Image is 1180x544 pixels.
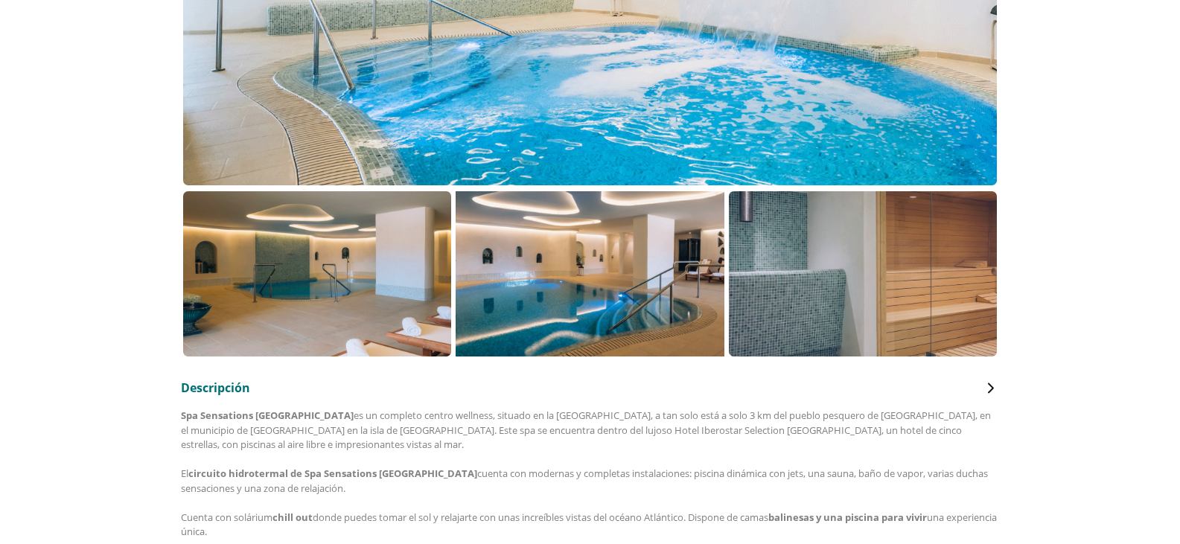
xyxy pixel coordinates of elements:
[272,511,313,524] strong: chill out
[768,511,927,524] strong: balinesas y una piscina para vivir
[181,409,354,422] strong: Spa Sensations [GEOGRAPHIC_DATA]
[188,467,477,480] strong: circuito hidrotermal de Spa Sensations [GEOGRAPHIC_DATA]
[181,380,1000,397] button: Descripción
[181,380,250,396] span: Descripción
